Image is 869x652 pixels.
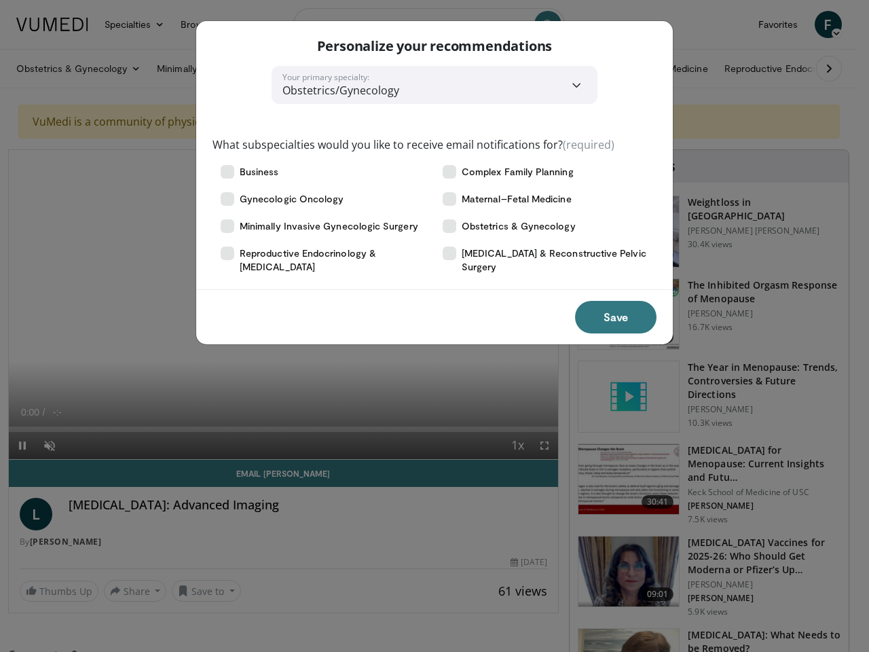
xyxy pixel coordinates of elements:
[240,192,344,206] span: Gynecologic Oncology
[563,137,614,152] span: (required)
[240,165,279,179] span: Business
[240,247,426,274] span: Reproductive Endocrinology & [MEDICAL_DATA]
[462,192,572,206] span: Maternal–Fetal Medicine
[317,37,553,55] p: Personalize your recommendations
[462,219,576,233] span: Obstetrics & Gynecology
[575,301,657,333] button: Save
[462,247,648,274] span: [MEDICAL_DATA] & Reconstructive Pelvic Surgery
[462,165,574,179] span: Complex Family Planning
[212,137,614,153] label: What subspecialties would you like to receive email notifications for?
[240,219,418,233] span: Minimally Invasive Gynecologic Surgery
